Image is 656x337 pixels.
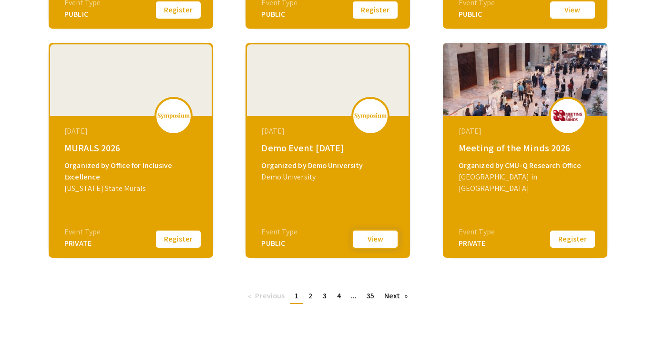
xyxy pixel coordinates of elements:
a: Next page [379,289,412,303]
div: PUBLIC [459,9,495,20]
ul: Pagination [243,289,412,304]
img: meeting-of-the-minds-2026_eventLogo_42b3f1_.png [553,110,582,121]
div: [DATE] [64,126,200,137]
iframe: Chat [7,294,41,330]
div: PUBLIC [64,9,101,20]
div: MURALS 2026 [64,141,200,155]
div: PUBLIC [261,238,297,249]
div: [DATE] [261,126,397,137]
span: ... [351,291,357,301]
span: Previous [255,291,285,301]
div: Event Type [64,226,101,238]
span: 1 [295,291,298,301]
span: 3 [323,291,327,301]
img: logo_v2.png [157,113,190,119]
div: Demo Event [DATE] [261,141,397,155]
div: [GEOGRAPHIC_DATA] in [GEOGRAPHIC_DATA] [459,171,594,194]
div: Demo University [261,171,397,183]
div: Meeting of the Minds 2026 [459,141,594,155]
div: Event Type [261,226,297,238]
span: 2 [308,291,313,301]
div: PUBLIC [261,9,297,20]
div: PRIVATE [459,238,495,249]
div: Organized by Office for Inclusive Excellence [64,160,200,183]
div: [US_STATE] State Murals [64,183,200,194]
span: 4 [337,291,341,301]
button: Register [549,229,596,249]
button: Register [154,229,202,249]
img: meeting-of-the-minds-2026_eventCoverPhoto_392941__thumb.jpg [443,43,607,116]
span: 35 [367,291,374,301]
button: View [351,229,399,249]
div: Event Type [459,226,495,238]
div: [DATE] [459,126,594,137]
img: logo_v2.png [354,113,387,119]
div: Organized by Demo University [261,160,397,171]
div: PRIVATE [64,238,101,249]
div: Organized by CMU-Q Research Office [459,160,594,171]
